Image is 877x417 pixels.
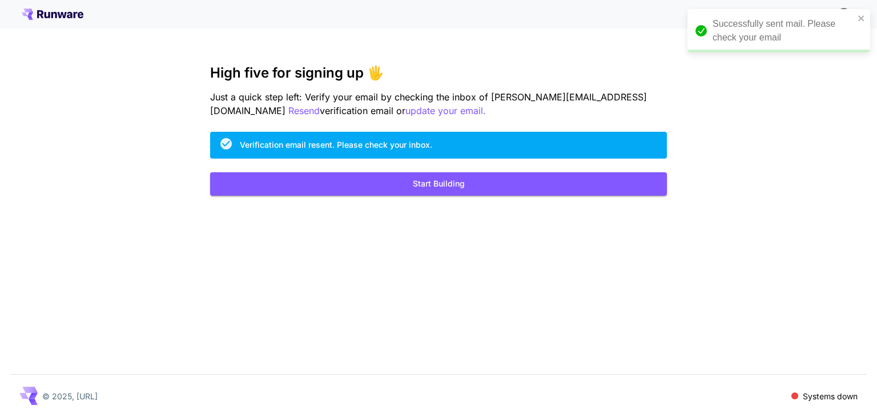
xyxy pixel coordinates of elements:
[405,104,486,118] button: update your email.
[240,139,432,151] div: Verification email resent. Please check your inbox.
[210,65,667,81] h3: High five for signing up 🖐️
[288,104,320,118] button: Resend
[210,91,647,116] span: Just a quick step left: Verify your email by checking the inbox of [PERSON_NAME][EMAIL_ADDRESS][D...
[210,172,667,196] button: Start Building
[42,390,98,402] p: © 2025, [URL]
[320,105,405,116] span: verification email or
[803,390,858,402] p: Systems down
[858,14,866,23] button: close
[832,2,855,25] button: In order to qualify for free credit, you need to sign up with a business email address and click ...
[713,17,854,44] div: Successfully sent mail. Please check your email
